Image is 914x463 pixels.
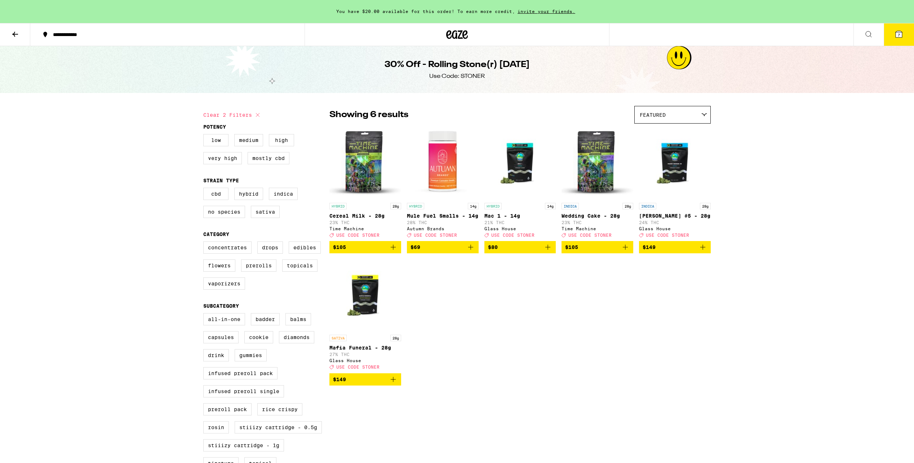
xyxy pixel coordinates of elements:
[203,277,245,290] label: Vaporizers
[203,134,228,146] label: Low
[488,244,498,250] span: $80
[639,127,711,241] a: Open page for Donny Burger #5 - 28g from Glass House
[203,385,284,397] label: Infused Preroll Single
[468,203,479,209] p: 14g
[484,127,556,241] a: Open page for Mac 1 - 14g from Glass House
[329,226,401,231] div: Time Machine
[390,203,401,209] p: 28g
[639,203,656,209] p: INDICA
[329,358,401,363] div: Glass House
[407,226,479,231] div: Autumn Brands
[639,127,711,199] img: Glass House - Donny Burger #5 - 28g
[269,134,294,146] label: High
[333,244,346,250] span: $105
[385,59,530,71] h1: 30% Off - Rolling Stone(r) [DATE]
[329,203,347,209] p: HYBRID
[234,134,263,146] label: Medium
[329,220,401,225] p: 23% THC
[279,331,314,343] label: Diamonds
[241,259,276,272] label: Prerolls
[289,241,321,254] label: Edibles
[203,421,229,433] label: Rosin
[203,403,252,415] label: Preroll Pack
[429,72,485,80] div: Use Code: STONER
[329,345,401,351] p: Mafia Funeral - 28g
[491,233,534,237] span: USE CODE STONER
[251,313,280,325] label: Badder
[565,244,578,250] span: $105
[484,203,502,209] p: HYBRID
[203,231,229,237] legend: Category
[248,152,289,164] label: Mostly CBD
[329,241,401,253] button: Add to bag
[411,244,420,250] span: $69
[562,241,633,253] button: Add to bag
[484,213,556,219] p: Mac 1 - 14g
[203,178,239,183] legend: Strain Type
[484,241,556,253] button: Add to bag
[235,421,322,433] label: STIIIZY Cartridge - 0.5g
[269,188,298,200] label: Indica
[414,233,457,237] span: USE CODE STONER
[484,127,556,199] img: Glass House - Mac 1 - 14g
[285,313,311,325] label: Balms
[251,206,280,218] label: Sativa
[407,127,479,199] img: Autumn Brands - Mule Fuel Smalls - 14g
[407,213,479,219] p: Mule Fuel Smalls - 14g
[282,259,318,272] label: Topicals
[643,244,656,250] span: $149
[700,203,711,209] p: 28g
[336,9,515,14] span: You have $20.00 available for this order! To earn more credit,
[515,9,578,14] span: invite your friends.
[898,33,900,37] span: 7
[639,213,711,219] p: [PERSON_NAME] #5 - 28g
[562,127,633,199] img: Time Machine - Wedding Cake - 28g
[390,335,401,341] p: 28g
[336,233,380,237] span: USE CODE STONER
[329,213,401,219] p: Cereal Milk - 28g
[257,241,283,254] label: Drops
[329,373,401,386] button: Add to bag
[203,349,229,361] label: Drink
[329,127,401,241] a: Open page for Cereal Milk - 28g from Time Machine
[203,259,235,272] label: Flowers
[562,220,633,225] p: 23% THC
[203,206,245,218] label: No Species
[203,106,262,124] button: Clear 2 filters
[203,241,252,254] label: Concentrates
[884,23,914,46] button: 7
[562,213,633,219] p: Wedding Cake - 28g
[407,203,424,209] p: HYBRID
[257,403,302,415] label: Rice Crispy
[234,188,263,200] label: Hybrid
[203,439,284,451] label: STIIIZY Cartridge - 1g
[639,220,711,225] p: 24% THC
[244,331,273,343] label: Cookie
[484,226,556,231] div: Glass House
[562,226,633,231] div: Time Machine
[203,303,239,309] legend: Subcategory
[329,109,408,121] p: Showing 6 results
[562,203,579,209] p: INDICA
[329,352,401,357] p: 27% THC
[622,203,633,209] p: 28g
[568,233,612,237] span: USE CODE STONER
[329,335,347,341] p: SATIVA
[235,349,267,361] label: Gummies
[639,241,711,253] button: Add to bag
[203,331,239,343] label: Capsules
[203,367,278,379] label: Infused Preroll Pack
[562,127,633,241] a: Open page for Wedding Cake - 28g from Time Machine
[407,127,479,241] a: Open page for Mule Fuel Smalls - 14g from Autumn Brands
[336,365,380,370] span: USE CODE STONER
[484,220,556,225] p: 21% THC
[203,124,226,130] legend: Potency
[646,233,689,237] span: USE CODE STONER
[640,112,666,118] span: Featured
[333,377,346,382] span: $149
[203,313,245,325] label: All-In-One
[639,226,711,231] div: Glass House
[407,220,479,225] p: 28% THC
[203,152,242,164] label: Very High
[329,259,401,373] a: Open page for Mafia Funeral - 28g from Glass House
